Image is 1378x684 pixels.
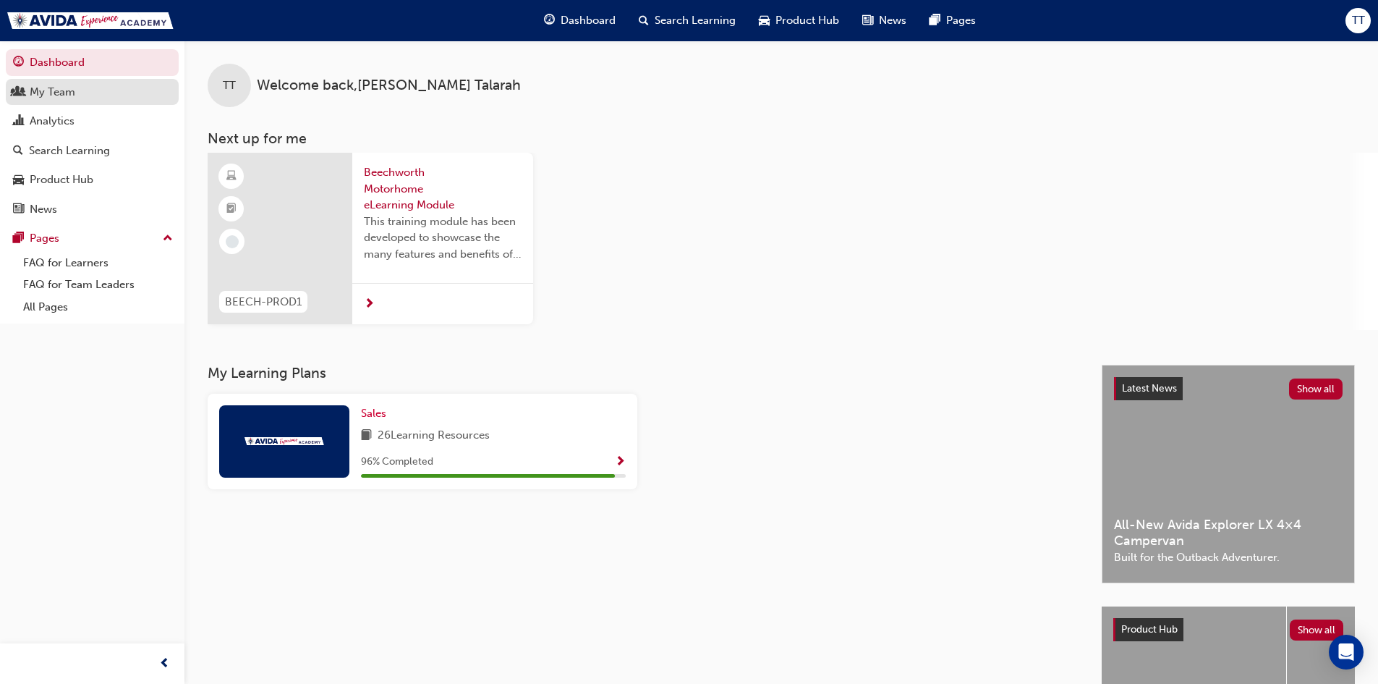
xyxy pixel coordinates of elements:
span: pages-icon [930,12,940,30]
a: BEECH-PROD1Beechworth Motorhome eLearning ModuleThis training module has been developed to showca... [208,153,533,324]
span: Show Progress [615,456,626,469]
div: News [30,201,57,218]
span: Dashboard [561,12,616,29]
span: prev-icon [159,655,170,673]
span: guage-icon [13,56,24,69]
span: learningRecordVerb_NONE-icon [226,235,239,248]
span: Sales [361,407,386,420]
span: TT [223,77,236,94]
span: pages-icon [13,232,24,245]
span: learningResourceType_ELEARNING-icon [226,167,237,186]
div: Pages [30,230,59,247]
span: BEECH-PROD1 [225,294,302,311]
button: TT [1345,8,1371,33]
div: My Team [30,84,75,101]
button: Show Progress [615,453,626,471]
a: Sales [361,405,392,422]
span: up-icon [163,229,173,248]
a: All Pages [17,296,179,318]
img: Trak [244,437,324,445]
a: Latest NewsShow allAll-New Avida Explorer LX 4×4 CampervanBuilt for the Outback Adventurer. [1102,365,1355,583]
button: DashboardMy TeamAnalyticsSearch LearningProduct HubNews [6,46,179,225]
span: All-New Avida Explorer LX 4×4 Campervan [1114,517,1343,549]
span: Welcome back , [PERSON_NAME] Talarah [257,77,521,94]
span: book-icon [361,427,372,445]
span: News [879,12,906,29]
span: next-icon [364,298,375,311]
span: Pages [946,12,976,29]
span: car-icon [13,174,24,187]
span: 26 Learning Resources [378,427,490,445]
a: Analytics [6,108,179,135]
h3: My Learning Plans [208,365,1079,381]
span: This training module has been developed to showcase the many features and benefits of the all new... [364,214,522,263]
a: car-iconProduct Hub [747,6,851,35]
div: Analytics [30,113,75,130]
span: news-icon [862,12,873,30]
span: news-icon [13,203,24,216]
span: Search Learning [655,12,736,29]
a: Dashboard [6,49,179,76]
a: FAQ for Team Leaders [17,274,179,296]
span: Latest News [1122,382,1177,394]
a: Product Hub [6,166,179,193]
a: Latest NewsShow all [1114,377,1343,400]
div: Product Hub [30,172,93,188]
button: Pages [6,225,179,252]
a: News [6,196,179,223]
span: people-icon [13,86,24,99]
a: Search Learning [6,138,179,164]
div: Search Learning [29,143,110,159]
a: My Team [6,79,179,106]
img: Trak [7,12,174,29]
span: search-icon [13,145,23,158]
span: 96 % Completed [361,454,433,470]
a: guage-iconDashboard [532,6,627,35]
a: news-iconNews [851,6,918,35]
button: Show all [1290,620,1344,641]
span: Beechworth Motorhome eLearning Module [364,164,522,214]
button: Show all [1289,379,1343,400]
span: booktick-icon [226,200,237,219]
div: Open Intercom Messenger [1329,635,1364,670]
span: Built for the Outback Adventurer. [1114,549,1343,566]
span: chart-icon [13,115,24,128]
h3: Next up for me [184,130,1378,147]
a: FAQ for Learners [17,252,179,274]
span: search-icon [639,12,649,30]
span: guage-icon [544,12,555,30]
span: car-icon [759,12,770,30]
a: Product HubShow all [1113,618,1343,641]
span: Product Hub [1121,623,1178,636]
a: pages-iconPages [918,6,987,35]
span: TT [1352,12,1365,29]
a: search-iconSearch Learning [627,6,747,35]
span: Product Hub [775,12,839,29]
